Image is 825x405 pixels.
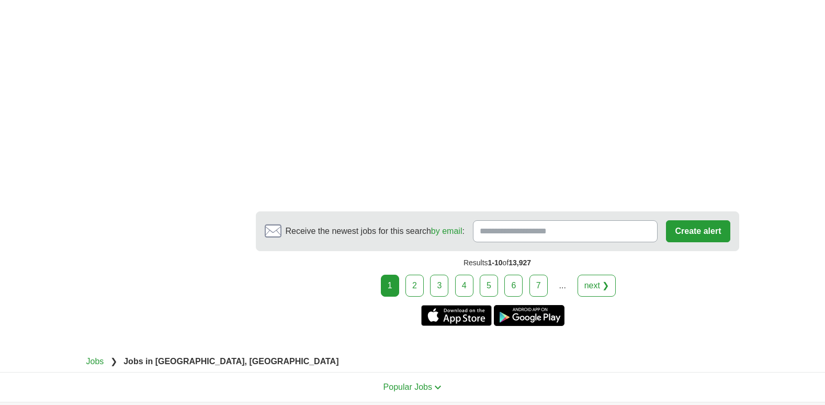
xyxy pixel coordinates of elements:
strong: Jobs in [GEOGRAPHIC_DATA], [GEOGRAPHIC_DATA] [123,357,338,366]
div: ... [552,275,573,296]
a: 3 [430,275,448,297]
a: by email [431,227,462,235]
div: Results of [256,251,739,275]
span: ❯ [110,357,117,366]
a: 2 [405,275,424,297]
span: Receive the newest jobs for this search : [286,225,465,238]
a: 5 [480,275,498,297]
img: toggle icon [434,385,442,390]
a: 4 [455,275,473,297]
a: Get the Android app [494,305,564,326]
a: next ❯ [578,275,616,297]
span: Popular Jobs [383,383,432,391]
a: Jobs [86,357,104,366]
a: Get the iPhone app [421,305,492,326]
button: Create alert [666,220,730,242]
a: 7 [529,275,548,297]
div: 1 [381,275,399,297]
span: 13,927 [508,258,531,267]
span: 1-10 [488,258,503,267]
a: 6 [504,275,523,297]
